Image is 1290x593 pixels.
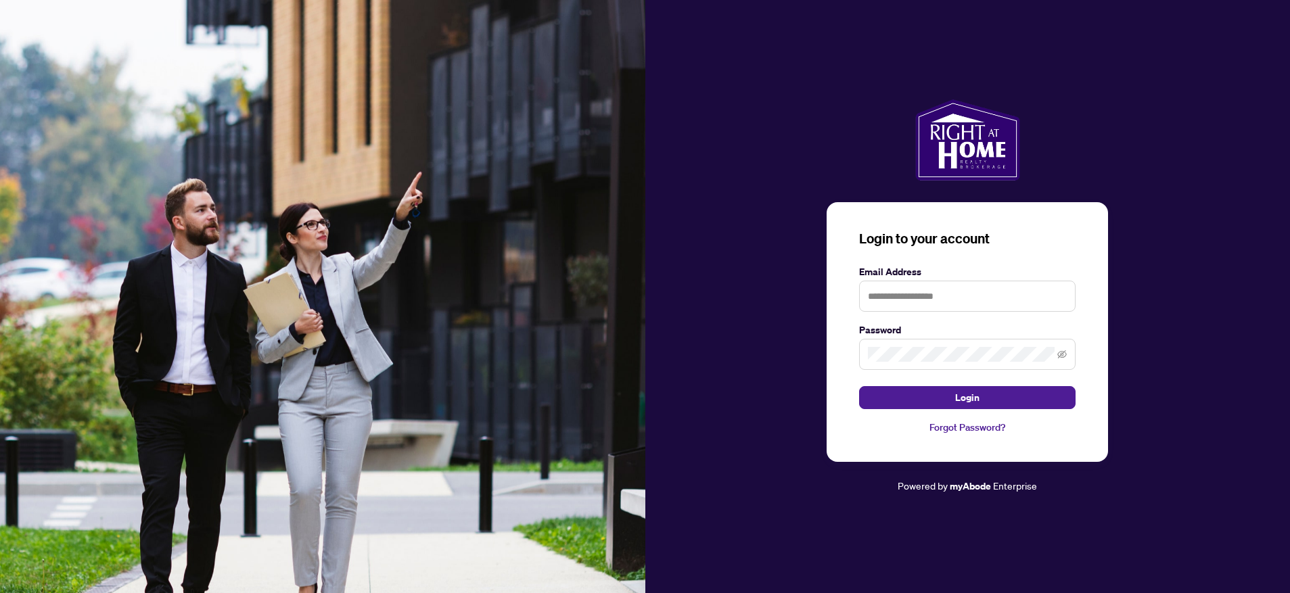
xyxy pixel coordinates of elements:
h3: Login to your account [859,229,1076,248]
a: Forgot Password? [859,420,1076,435]
a: myAbode [950,479,991,494]
label: Email Address [859,264,1076,279]
span: Powered by [898,479,948,492]
span: eye-invisible [1057,350,1067,359]
span: Login [955,387,980,408]
span: Enterprise [993,479,1037,492]
label: Password [859,323,1076,337]
img: ma-logo [915,99,1020,181]
button: Login [859,386,1076,409]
